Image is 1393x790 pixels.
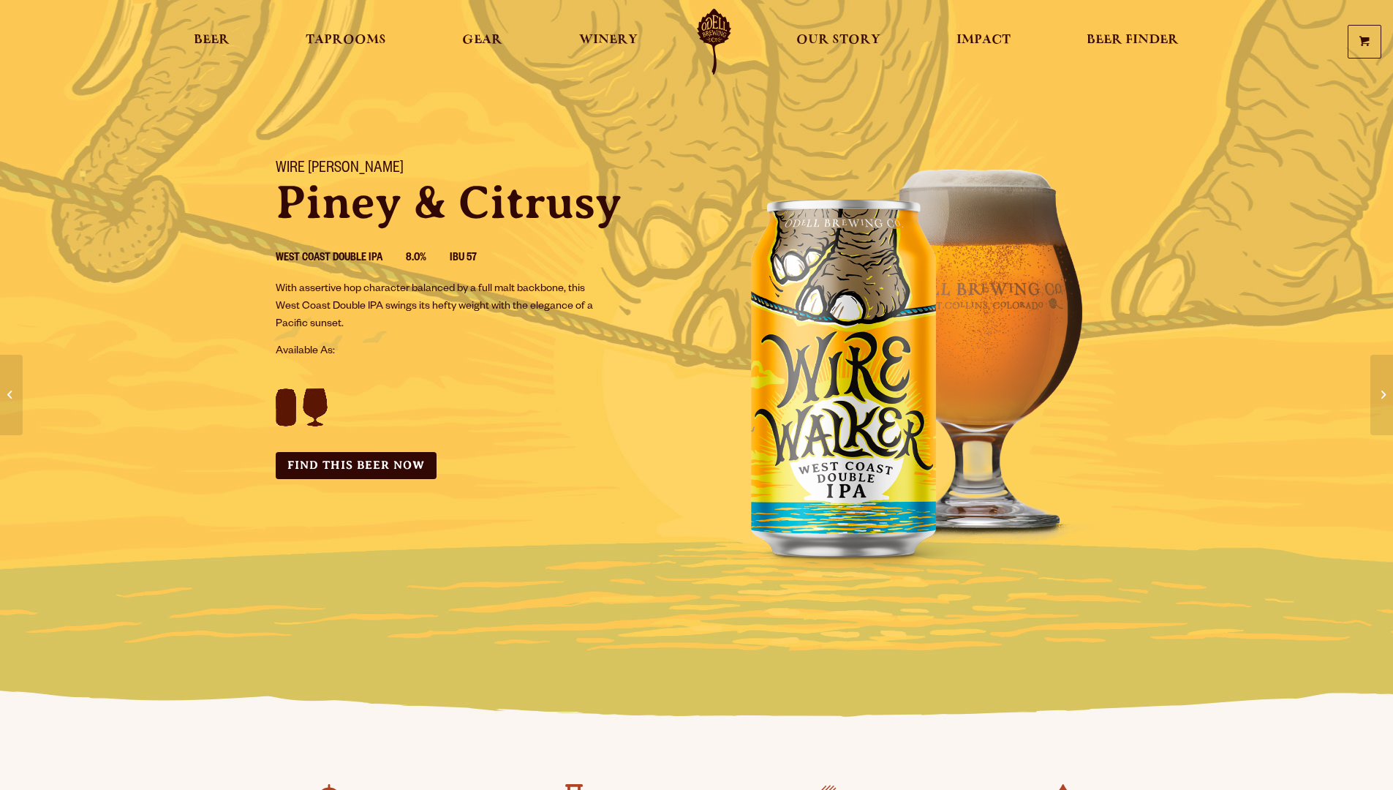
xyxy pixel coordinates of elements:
span: Beer [194,34,230,46]
span: Beer Finder [1087,34,1179,46]
a: Beer Finder [1077,9,1188,75]
p: Piney & Citrusy [276,179,679,226]
a: Impact [947,9,1020,75]
li: West Coast Double IPA [276,249,406,268]
p: Available As: [276,343,679,361]
p: With assertive hop character balanced by a full malt backbone, this West Coast Double IPA swings ... [276,281,599,334]
a: Beer [184,9,239,75]
span: Winery [579,34,638,46]
li: IBU 57 [450,249,500,268]
span: Our Story [796,34,880,46]
a: Find this Beer Now [276,452,437,479]
span: Impact [956,34,1011,46]
span: Gear [462,34,502,46]
h1: Wire [PERSON_NAME] [276,160,679,179]
a: Winery [570,9,647,75]
span: Taprooms [306,34,386,46]
a: Our Story [787,9,890,75]
a: Odell Home [687,9,741,75]
a: Taprooms [296,9,396,75]
li: 8.0% [406,249,450,268]
a: Gear [453,9,512,75]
